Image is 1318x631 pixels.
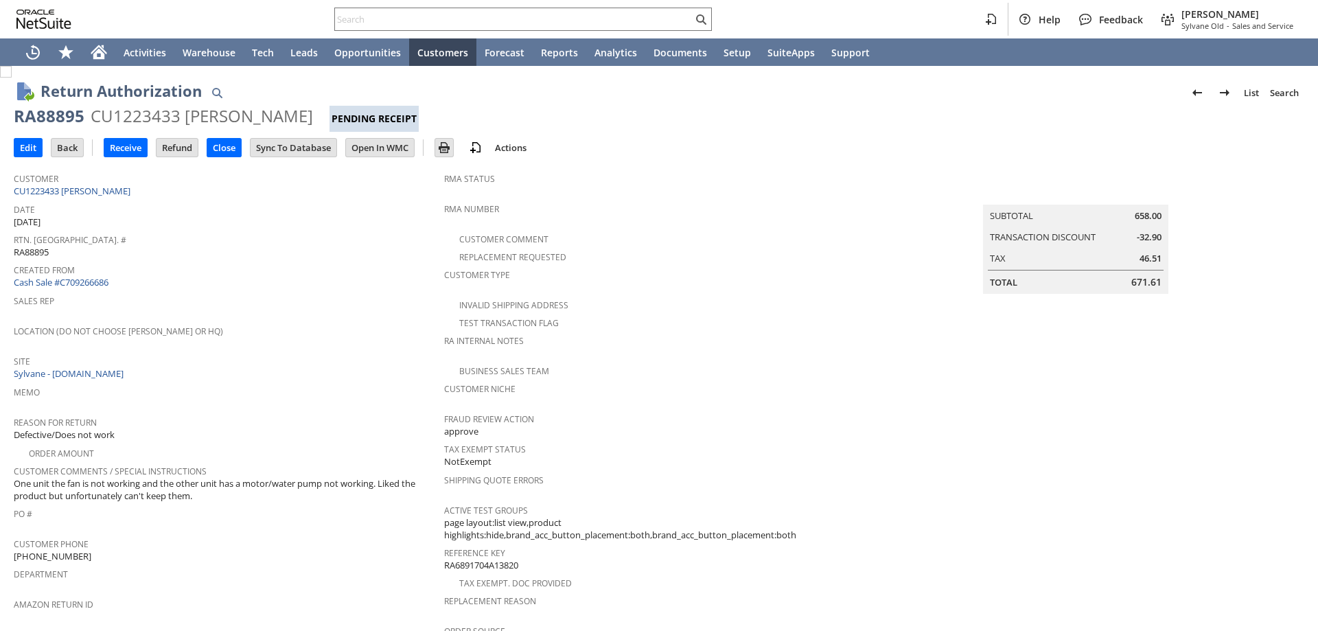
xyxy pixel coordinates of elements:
[444,269,510,281] a: Customer Type
[444,516,868,542] span: page layout:list view,product highlights:hide,brand_acc_button_placement:both,brand_acc_button_pl...
[25,44,41,60] svg: Recent Records
[715,38,759,66] a: Setup
[1135,209,1161,222] span: 658.00
[654,46,707,59] span: Documents
[645,38,715,66] a: Documents
[444,559,518,572] span: RA6891704A13820
[49,38,82,66] div: Shortcuts
[346,139,414,157] input: Open In WMC
[334,46,401,59] span: Opportunities
[444,335,524,347] a: RA Internal Notes
[1232,21,1293,31] span: Sales and Service
[157,139,198,157] input: Refund
[14,538,89,550] a: Customer Phone
[1216,84,1233,101] img: Next
[1181,21,1224,31] span: Sylvane Old
[767,46,815,59] span: SuiteApps
[82,38,115,66] a: Home
[459,233,548,245] a: Customer Comment
[207,139,241,157] input: Close
[14,204,35,216] a: Date
[14,105,84,127] div: RA88895
[14,466,207,477] a: Customer Comments / Special Instructions
[335,11,693,27] input: Search
[14,367,127,380] a: Sylvane - [DOMAIN_NAME]
[14,234,126,246] a: Rtn. [GEOGRAPHIC_DATA]. #
[417,46,468,59] span: Customers
[14,599,93,610] a: Amazon Return ID
[14,428,115,441] span: Defective/Does not work
[444,455,492,468] span: NotExempt
[444,595,536,607] a: Replacement reason
[1039,13,1061,26] span: Help
[831,46,870,59] span: Support
[489,141,532,154] a: Actions
[586,38,645,66] a: Analytics
[14,325,223,337] a: Location (Do Not Choose [PERSON_NAME] or HQ)
[990,252,1006,264] a: Tax
[444,413,534,425] a: Fraud Review Action
[759,38,823,66] a: SuiteApps
[459,299,568,311] a: Invalid Shipping Address
[104,139,147,157] input: Receive
[91,105,313,127] div: CU1223433 [PERSON_NAME]
[326,38,409,66] a: Opportunities
[823,38,878,66] a: Support
[409,38,476,66] a: Customers
[14,477,437,503] span: One unit the fan is not working and the other unit has a motor/water pump not working. Liked the ...
[476,38,533,66] a: Forecast
[444,425,478,438] span: approve
[174,38,244,66] a: Warehouse
[252,46,274,59] span: Tech
[444,474,544,486] a: Shipping Quote Errors
[444,505,528,516] a: Active Test Groups
[14,216,41,229] span: [DATE]
[990,276,1017,288] a: Total
[435,139,453,157] input: Print
[1189,84,1205,101] img: Previous
[990,209,1033,222] a: Subtotal
[1140,252,1161,265] span: 46.51
[541,46,578,59] span: Reports
[58,44,74,60] svg: Shortcuts
[1131,275,1161,289] span: 671.61
[1238,82,1264,104] a: List
[14,139,42,157] input: Edit
[693,11,709,27] svg: Search
[1264,82,1304,104] a: Search
[14,508,32,520] a: PO #
[459,317,559,329] a: Test Transaction Flag
[14,356,30,367] a: Site
[444,547,505,559] a: Reference Key
[124,46,166,59] span: Activities
[29,448,94,459] a: Order Amount
[444,383,516,395] a: Customer Niche
[444,173,495,185] a: RMA Status
[990,231,1096,243] a: Transaction Discount
[1181,8,1293,21] span: [PERSON_NAME]
[467,139,484,156] img: add-record.svg
[91,44,107,60] svg: Home
[41,80,202,102] h1: Return Authorization
[1137,231,1161,244] span: -32.90
[14,185,134,197] a: CU1223433 [PERSON_NAME]
[115,38,174,66] a: Activities
[1099,13,1143,26] span: Feedback
[533,38,586,66] a: Reports
[209,84,225,101] img: Quick Find
[436,139,452,156] img: Print
[1227,21,1229,31] span: -
[183,46,235,59] span: Warehouse
[983,183,1168,205] caption: Summary
[16,10,71,29] svg: logo
[14,387,40,398] a: Memo
[290,46,318,59] span: Leads
[594,46,637,59] span: Analytics
[14,295,54,307] a: Sales Rep
[14,417,97,428] a: Reason For Return
[282,38,326,66] a: Leads
[14,276,108,288] a: Cash Sale #C709266686
[14,550,91,563] span: [PHONE_NUMBER]
[459,577,572,589] a: Tax Exempt. Doc Provided
[459,251,566,263] a: Replacement Requested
